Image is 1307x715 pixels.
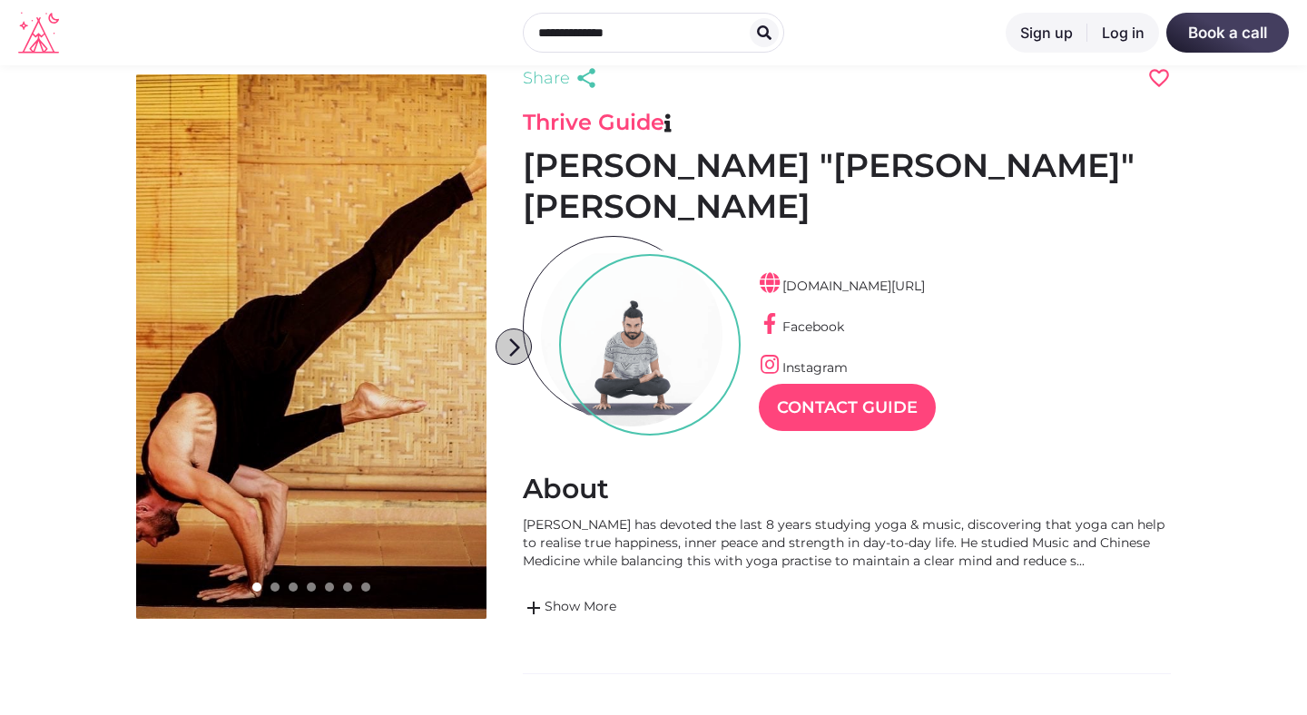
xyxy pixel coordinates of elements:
a: Facebook [759,318,844,335]
a: [DOMAIN_NAME][URL] [759,278,925,294]
h2: About [523,472,1171,506]
a: Log in [1087,13,1159,53]
a: Share [523,65,603,91]
a: Sign up [1006,13,1087,53]
a: Contact Guide [759,384,936,431]
div: [PERSON_NAME] has devoted the last 8 years studying yoga & music, discovering that yoga can help ... [523,515,1171,570]
a: Instagram [759,359,848,376]
a: Book a call [1166,13,1289,53]
h1: [PERSON_NAME] "[PERSON_NAME]" [PERSON_NAME] [523,145,1171,227]
h3: Thrive Guide [523,109,1171,136]
span: Share [523,65,570,91]
i: arrow_forward_ios [496,329,533,366]
a: addShow More [523,597,1171,619]
span: add [523,597,545,619]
